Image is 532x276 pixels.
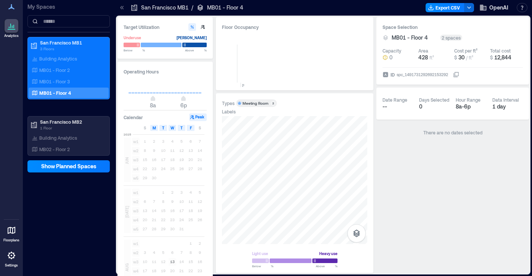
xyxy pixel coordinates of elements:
[458,54,464,61] span: 30
[242,83,252,87] text: [DATE]
[185,48,207,53] span: Above %
[124,206,130,218] span: [DATE]
[39,78,70,85] p: MB01 - Floor 3
[132,267,140,275] span: w4
[5,263,18,268] p: Settings
[383,103,387,110] span: --
[271,101,275,105] div: 2
[4,34,19,38] p: Analytics
[199,125,201,131] span: S
[170,125,174,131] span: W
[189,113,207,121] button: Peak
[383,54,415,61] button: 0
[3,238,19,242] p: Floorplans
[2,246,21,270] a: Settings
[191,4,193,11] p: /
[124,263,130,271] span: AUG
[454,55,457,60] span: $
[40,40,104,46] p: San Francisco MB1
[132,258,140,266] span: w3
[454,48,477,54] div: Cost per ft²
[39,90,71,96] p: MB01 - Floor 4
[466,55,473,60] span: / ft²
[132,207,140,215] span: w3
[39,56,77,62] p: Building Analytics
[40,119,104,125] p: San Francisco MB2
[429,55,434,60] span: ft²
[453,72,459,78] button: IDspc_1491731292692153292
[383,23,523,31] h3: Space Selection
[180,102,187,108] span: 6p
[419,103,450,110] div: 0
[132,189,140,196] span: w1
[124,68,207,75] h3: Operating Hours
[440,35,462,41] div: 2 spaces
[392,34,428,41] span: MB01 - Floor 4
[418,54,428,61] span: 428
[319,250,338,257] div: Heavy use
[2,17,21,40] a: Analytics
[132,147,140,155] span: w2
[132,156,140,164] span: w3
[124,132,131,137] span: 2025
[222,100,235,106] div: Types
[132,225,140,233] span: w5
[426,3,464,12] button: Export CSV
[144,125,146,131] span: S
[27,3,110,11] p: My Spaces
[124,34,141,41] div: Underuse
[141,4,188,11] p: San Francisco MB1
[492,97,519,103] div: Data Interval
[177,34,207,41] div: [PERSON_NAME]
[383,48,401,54] div: Capacity
[40,46,104,52] p: 3 Floors
[419,97,449,103] div: Days Selected
[132,216,140,224] span: w4
[132,249,140,257] span: w2
[477,2,511,14] button: OpenAI
[150,102,156,108] span: 8a
[124,157,130,164] span: JUN
[392,34,437,41] button: MB01 - Floor 4
[454,54,487,61] button: $ 30 / ft²
[456,103,486,110] div: 8a - 6p
[243,101,268,106] div: Meeting Room
[252,250,268,257] div: Light use
[39,135,77,141] p: Building Analytics
[132,138,140,145] span: w1
[489,4,508,11] span: OpenAI
[124,113,143,121] h3: Calendar
[490,55,493,60] span: $
[41,163,96,170] span: Show Planned Spaces
[490,48,511,54] div: Total cost
[316,264,338,268] span: Above %
[423,130,482,135] span: There are no dates selected
[132,174,140,182] span: w5
[391,71,395,78] span: ID
[39,146,70,152] p: MB02 - Floor 2
[383,97,407,103] div: Date Range
[132,165,140,173] span: w4
[170,259,175,264] text: 13
[190,125,192,131] span: F
[418,48,428,54] div: Area
[222,108,236,115] div: Labels
[153,125,156,131] span: M
[1,221,22,245] a: Floorplans
[180,125,183,131] span: T
[124,48,145,53] span: Below %
[396,71,449,78] div: spc_1491731292692153292
[492,103,523,110] div: 1 day
[456,97,481,103] div: Hour Range
[162,125,164,131] span: T
[222,23,367,31] div: Floor Occupancy
[207,4,243,11] p: MB01 - Floor 4
[252,264,273,268] span: Below %
[124,23,207,31] h3: Target Utilization
[132,240,140,247] span: w1
[389,54,392,61] span: 0
[39,67,70,73] p: MB01 - Floor 2
[27,160,110,172] button: Show Planned Spaces
[132,198,140,206] span: w2
[40,125,104,131] p: 1 Floor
